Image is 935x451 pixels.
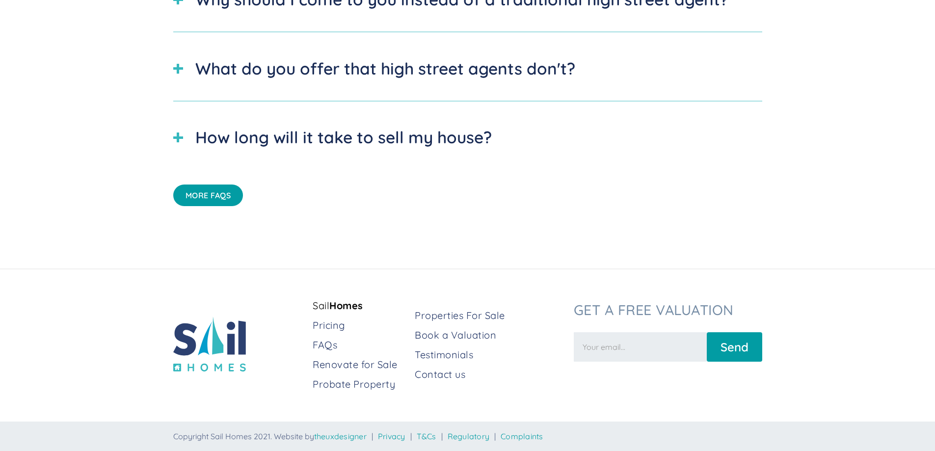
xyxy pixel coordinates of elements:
[314,431,367,441] a: theuxdesigner
[707,332,762,362] input: Send
[448,431,490,441] a: Regulatory
[417,431,436,441] a: T&Cs
[378,431,405,441] a: Privacy
[313,338,407,352] a: FAQs
[415,328,565,342] a: Book a Valuation
[173,185,243,206] a: More FAQs
[313,318,407,332] a: Pricing
[313,299,407,313] a: SailHomes
[574,301,762,318] h3: Get a free valuation
[574,327,762,362] form: Newsletter Form
[574,332,707,362] input: Your email...
[195,56,575,81] div: What do you offer that high street agents don't?
[415,368,565,381] a: Contact us
[415,309,565,322] a: Properties For Sale
[313,358,407,371] a: Renovate for Sale
[173,431,762,441] div: Copyright Sail Homes 2021. Website by | | | |
[313,377,407,391] a: Probate Property
[329,299,363,312] strong: Homes
[173,317,246,372] img: sail home logo colored
[195,125,492,150] div: How long will it take to sell my house?
[501,431,543,441] a: Complaints
[415,348,565,362] a: Testimonials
